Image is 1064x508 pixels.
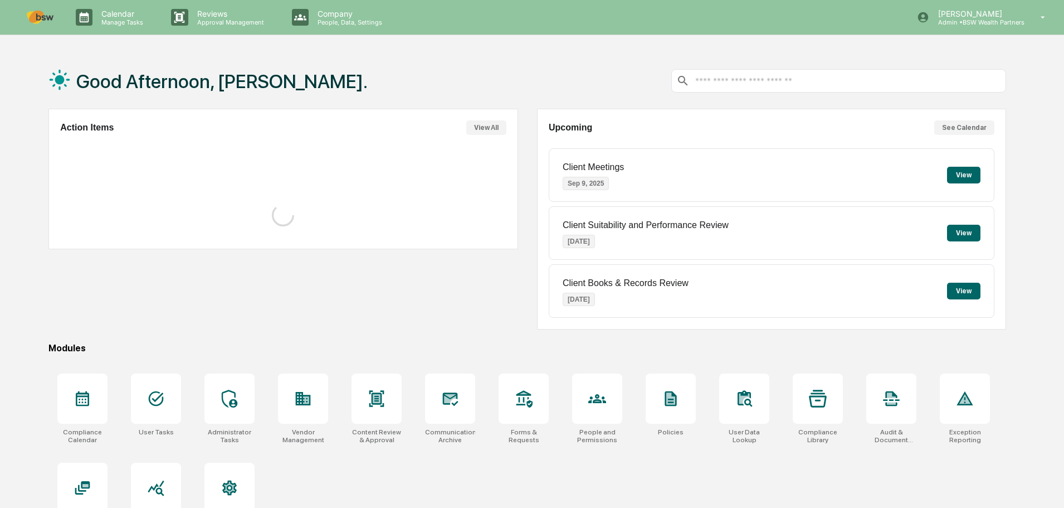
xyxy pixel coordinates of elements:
[793,428,843,444] div: Compliance Library
[139,428,174,436] div: User Tasks
[563,220,729,230] p: Client Suitability and Performance Review
[309,9,388,18] p: Company
[934,120,994,135] button: See Calendar
[92,18,149,26] p: Manage Tasks
[572,428,622,444] div: People and Permissions
[188,18,270,26] p: Approval Management
[92,9,149,18] p: Calendar
[499,428,549,444] div: Forms & Requests
[188,9,270,18] p: Reviews
[48,343,1006,354] div: Modules
[60,123,114,133] h2: Action Items
[549,123,592,133] h2: Upcoming
[947,225,980,241] button: View
[658,428,684,436] div: Policies
[204,428,255,444] div: Administrator Tasks
[27,11,53,24] img: logo
[947,283,980,299] button: View
[940,428,990,444] div: Exception Reporting
[352,428,402,444] div: Content Review & Approval
[563,177,609,190] p: Sep 9, 2025
[929,18,1024,26] p: Admin • BSW Wealth Partners
[57,428,108,444] div: Compliance Calendar
[719,428,769,444] div: User Data Lookup
[947,167,980,183] button: View
[866,428,916,444] div: Audit & Document Logs
[563,235,595,248] p: [DATE]
[425,428,475,444] div: Communications Archive
[563,293,595,306] p: [DATE]
[278,428,328,444] div: Vendor Management
[563,278,689,288] p: Client Books & Records Review
[563,162,624,172] p: Client Meetings
[76,70,368,93] h1: Good Afternoon, [PERSON_NAME].
[929,9,1024,18] p: [PERSON_NAME]
[309,18,388,26] p: People, Data, Settings
[466,120,506,135] button: View All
